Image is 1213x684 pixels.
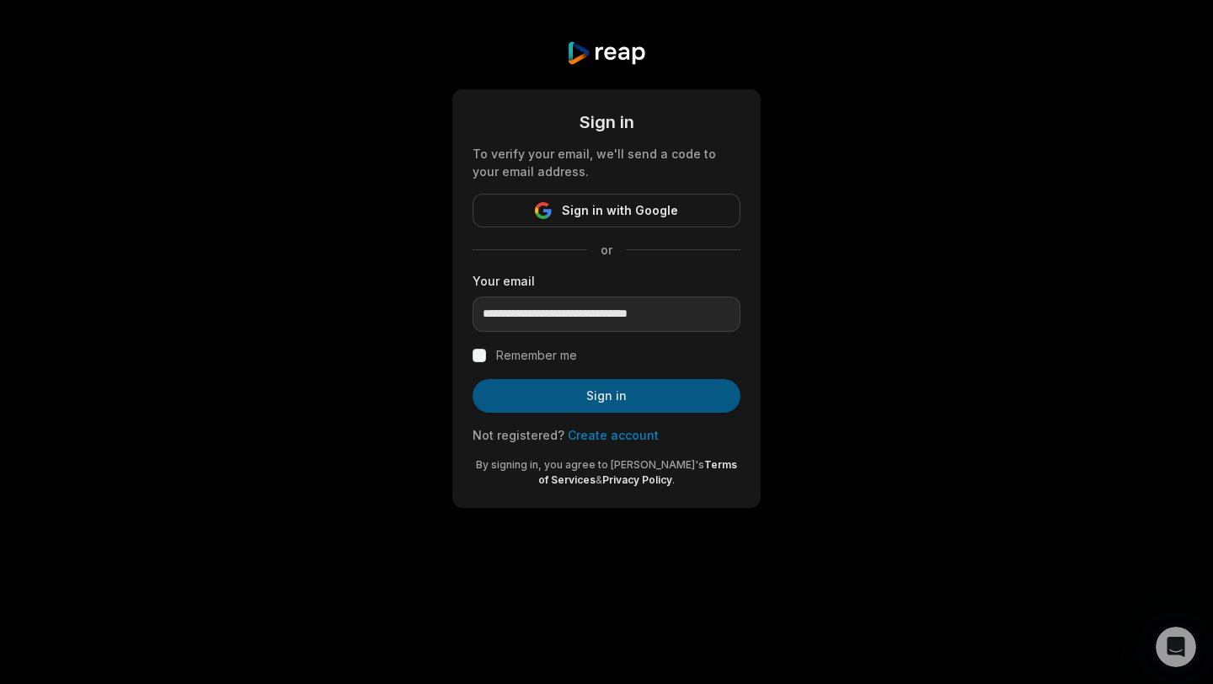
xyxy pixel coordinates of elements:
a: Terms of Services [538,458,737,486]
span: By signing in, you agree to [PERSON_NAME]'s [476,458,704,471]
span: Sign in with Google [562,200,678,221]
span: . [672,473,675,486]
button: Sign in with Google [473,194,740,227]
div: To verify your email, we'll send a code to your email address. [473,145,740,180]
span: Not registered? [473,428,564,442]
div: Sign in [473,110,740,135]
img: reap [566,40,646,66]
label: Your email [473,272,740,290]
span: or [587,241,626,259]
iframe: Intercom live chat [1156,627,1196,667]
a: Create account [568,428,659,442]
button: Sign in [473,379,740,413]
label: Remember me [496,345,577,366]
span: & [596,473,602,486]
a: Privacy Policy [602,473,672,486]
